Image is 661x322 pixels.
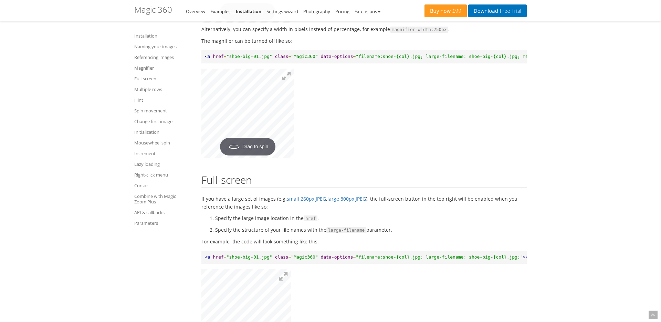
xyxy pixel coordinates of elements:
a: Multiple rows [134,85,193,93]
span: href [213,254,223,260]
span: large-filename [326,227,366,233]
a: Increment [134,149,193,158]
span: data-options [321,254,353,260]
a: Full-screen [134,74,193,83]
a: Spin movement [134,107,193,115]
a: Settings wizard [266,8,298,14]
p: The magnifier can be turned off like so: [201,37,527,45]
a: Right-click menu [134,171,193,179]
span: <a [205,54,210,59]
span: = [288,54,291,59]
h2: Full-screen [201,174,527,188]
span: "filename:shoe-{col}.jpg; large-filename: shoe-big-{col}.jpg;" [356,254,523,260]
a: large 800px JPEG [327,195,366,202]
a: Drag to spin [201,69,294,158]
a: Hint [134,96,193,104]
span: magnifier-width:250px [390,27,448,33]
span: href [213,54,223,59]
a: Naming your images [134,42,193,51]
a: Installation [134,32,193,40]
span: = [353,54,356,59]
a: Initialization [134,128,193,136]
a: Change first image [134,117,193,125]
p: If you have a large set of images (e.g. , ), the full-screen button in the top right will be enab... [201,195,527,211]
a: Cursor [134,181,193,190]
a: Combine with Magic Zoom Plus [134,192,193,206]
a: Extensions [355,8,380,14]
span: Free Trial [498,8,521,14]
a: Photography [303,8,330,14]
a: Installation [235,8,261,14]
a: Buy now£99 [424,4,467,17]
span: href [304,215,317,222]
a: Mousewheel spin [134,139,193,147]
span: £99 [451,8,461,14]
span: "shoe-big-01.jpg" [227,54,272,59]
a: Parameters [134,219,193,227]
span: class [275,254,288,260]
span: "Magic360" [291,54,318,59]
p: Alternatively, you can specify a width in pixels instead of percentage, for example . [201,25,527,33]
span: = [224,254,227,260]
span: = [353,254,356,260]
span: "shoe-big-01.jpg" [227,254,272,260]
span: = [288,254,291,260]
li: Specify the structure of your file names with the parameter. [215,226,527,234]
span: class [275,54,288,59]
li: Specify the large image location in the . [215,214,527,222]
a: Examples [210,8,230,14]
p: For example, the code will look something like this: [201,238,527,245]
a: Referencing images [134,53,193,61]
a: Pricing [335,8,349,14]
span: "filename:shoe-{col}.jpg; large-filename: shoe-big-{col}.jpg; magnify:false;" [356,54,563,59]
a: API & callbacks [134,208,193,217]
span: <a [205,254,210,260]
a: DownloadFree Trial [468,4,527,17]
a: Magnifier [134,64,193,72]
a: Overview [186,8,205,14]
a: Lazy loading [134,160,193,168]
span: = [224,54,227,59]
a: small 260px JPEG [287,195,326,202]
span: ><img [523,254,536,260]
span: data-options [321,54,353,59]
h1: Magic 360 [134,5,172,14]
span: "Magic360" [291,254,318,260]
